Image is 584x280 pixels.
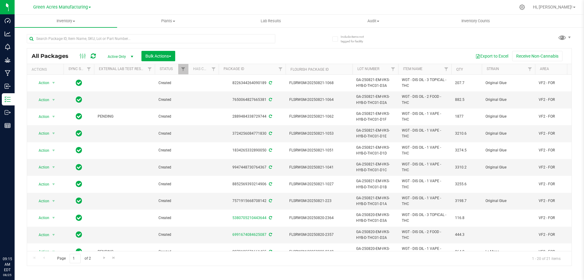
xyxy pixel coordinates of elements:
inline-svg: Inventory [5,96,11,102]
div: Manage settings [518,4,526,10]
span: GA-250821-EM-VKS-HYB-D-THC01-D1E [356,128,395,139]
span: Hi, [PERSON_NAME]! [533,5,572,9]
a: 6991674084625087 [232,232,266,237]
span: Bulk Actions [145,54,171,58]
span: select [50,79,57,87]
span: Sync from Compliance System [268,114,272,119]
span: Include items not tagged for facility [341,34,371,44]
a: Package ID [224,67,244,71]
a: Filter [388,64,398,74]
span: FLSRWGM-20250821-1051 [289,147,349,153]
span: FLSRWGM-20250820-2348 [289,249,349,255]
a: Go to the last page [109,254,118,262]
p: 09:15 AM EDT [3,256,12,273]
span: VF2 - FOR [539,147,577,153]
span: Lab Results [252,18,289,24]
a: Inventory [15,15,117,27]
button: Bulk Actions [141,51,175,61]
span: VF2 - FOR [539,97,577,103]
span: select [50,197,57,205]
span: In Sync [76,197,82,205]
span: In Sync [76,95,82,104]
span: GA-250820-EM-VKS-HYB-D-THC01-D3A [356,212,395,224]
span: In Sync [76,247,82,256]
span: 1877 [455,114,478,119]
span: Created [158,165,185,170]
a: Item Name [403,67,422,71]
span: Green Acres Manufacturing [33,5,88,10]
span: Created [158,131,185,136]
span: PENDING [98,249,151,255]
span: GA-250821-EM-VKS-HYB-D-THC01-D1C [356,161,395,173]
a: Qty [456,67,463,72]
a: Lab Results [220,15,322,27]
span: VF2 - FOR [539,198,577,204]
span: WGT - DIS OIL - 2 FOOD - THC [402,229,448,241]
span: VF2 - FOR [539,232,577,238]
input: Search Package ID, Item Name, SKU, Lot or Part Number... [27,34,275,43]
span: Sync from Compliance System [268,250,272,254]
inline-svg: Outbound [5,109,11,115]
span: 3198.7 [455,198,478,204]
span: FLSRWGM-20250821-1053 [289,131,349,136]
span: Action [33,163,50,172]
span: FLSRWGM-20250821-1041 [289,165,349,170]
span: select [50,180,57,189]
div: 3724256084771830 [218,131,287,136]
span: select [50,214,57,222]
span: FLSRWGM-20250820-2364 [289,215,349,221]
input: 1 [70,254,81,263]
span: Inventory Counts [453,18,498,24]
span: VF2 - FOR [539,181,577,187]
span: Created [158,198,185,204]
span: Created [158,80,185,86]
a: Flourish Package ID [290,67,329,72]
span: Sync from Compliance System [268,232,272,237]
span: Action [33,79,50,87]
span: 264.8 [455,249,478,255]
span: select [50,231,57,239]
span: WGT - DIS OIL - 1 VAPE - THC [402,111,448,122]
span: Original Glue [485,131,531,136]
div: 7650064827665381 [218,97,287,103]
inline-svg: Dashboard [5,18,11,24]
span: Original Glue [485,198,531,204]
span: Page of 2 [52,254,96,263]
span: Sync from Compliance System [268,199,272,203]
span: Created [158,97,185,103]
iframe: Resource center [6,231,24,250]
span: PENDING [98,114,151,119]
span: All Packages [32,53,75,59]
span: GA-250821-EM-VKS-HYB-D-THC01-D1D [356,145,395,156]
span: VF2 - FOR [539,249,577,255]
span: In Sync [76,230,82,239]
span: 3210.6 [455,131,478,136]
span: Original Glue [485,114,531,119]
div: 8852569393214906 [218,181,287,187]
div: 7571915668708142 [218,198,287,204]
span: Action [33,180,50,189]
span: Sync from Compliance System [268,148,272,152]
span: In Sync [76,112,82,121]
span: GA-250820-EM-VKS-HYB-D-THC01-D2A [356,229,395,241]
button: Receive Non-Cannabis [512,51,562,61]
span: Created [158,249,185,255]
span: Inventory [15,18,117,24]
span: GA-250821-EM-VKS-HYB-D-THC01-D1B [356,178,395,190]
span: select [50,129,57,138]
span: GA-250821-EM-VKS-HYB-D-THC01-D1A [356,195,395,207]
a: Sync Status [68,67,92,71]
span: FLSRWGM-20250821-1062 [289,114,349,119]
div: 2889484338729744 [218,114,287,119]
inline-svg: Inbound [5,83,11,89]
span: VF2 - FOR [539,80,577,86]
span: WGT - DIS OIL - 1 VAPE - THC [402,246,448,257]
a: Status [160,67,173,71]
span: Created [158,114,185,119]
a: Go to the next page [100,254,109,262]
a: 5380705210443644 [232,216,266,220]
div: Actions [32,67,61,72]
div: 1834265332890050 [218,147,287,153]
span: select [50,163,57,172]
a: Filter [276,64,286,74]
